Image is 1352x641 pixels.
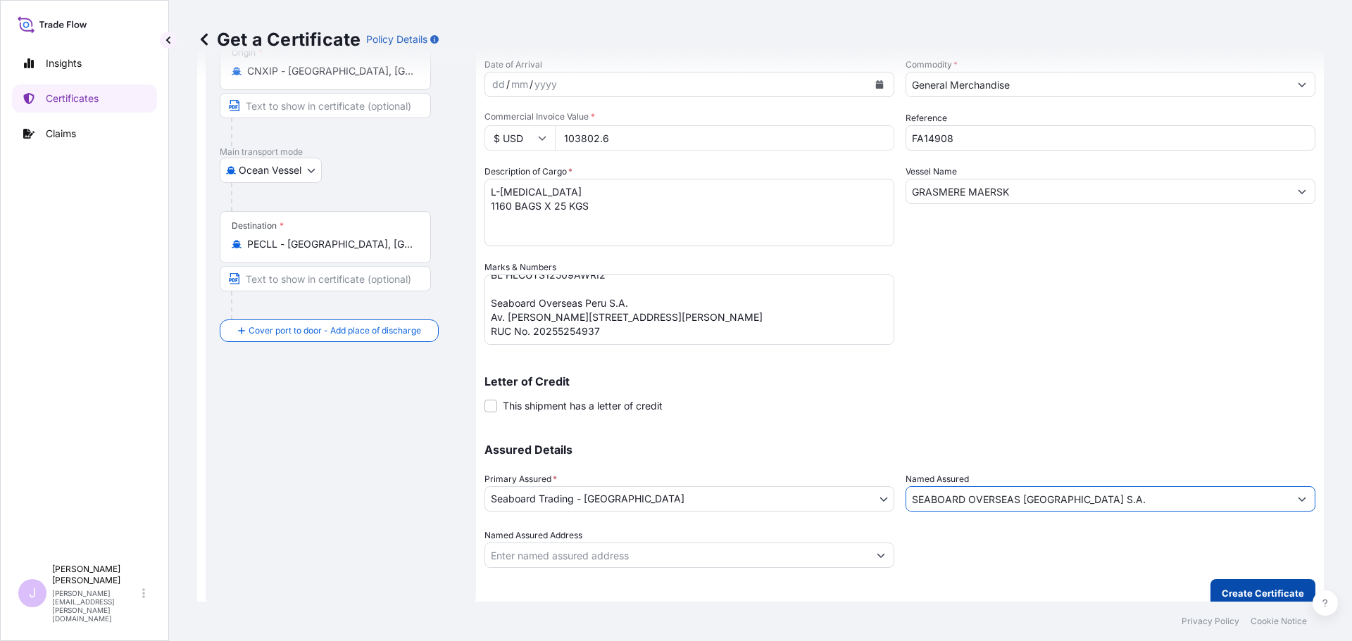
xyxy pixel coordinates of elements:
[906,179,1289,204] input: Type to search vessel name or IMO
[906,72,1289,97] input: Type to search commodity
[484,486,894,512] button: Seaboard Trading - [GEOGRAPHIC_DATA]
[1289,72,1315,97] button: Show suggestions
[555,125,894,151] input: Enter amount
[46,127,76,141] p: Claims
[247,237,413,251] input: Destination
[484,111,894,122] span: Commercial Invoice Value
[491,492,684,506] span: Seaboard Trading - [GEOGRAPHIC_DATA]
[249,324,421,338] span: Cover port to door - Add place of discharge
[46,91,99,106] p: Certificates
[12,120,157,148] a: Claims
[530,76,533,93] div: /
[29,586,36,600] span: J
[220,146,462,158] p: Main transport mode
[906,165,957,179] label: Vessel Name
[1210,579,1315,607] button: Create Certificate
[868,542,894,568] button: Show suggestions
[232,220,284,231] div: Destination
[503,399,663,413] span: This shipment has a letter of credit
[510,76,530,93] div: month,
[1251,616,1307,627] a: Cookie Notice
[52,564,139,586] p: [PERSON_NAME] [PERSON_NAME]
[506,76,510,93] div: /
[1289,486,1315,512] button: Show suggestions
[220,266,431,291] input: Text to appear on certificate
[906,486,1289,512] input: Assured Name
[197,28,361,51] p: Get a Certificate
[12,84,157,113] a: Certificates
[366,32,427,46] p: Policy Details
[220,158,322,183] button: Select transport
[491,76,506,93] div: day,
[1289,179,1315,204] button: Show suggestions
[52,589,139,623] p: [PERSON_NAME][EMAIL_ADDRESS][PERSON_NAME][DOMAIN_NAME]
[484,165,572,179] label: Description of Cargo
[484,376,1315,387] p: Letter of Credit
[484,260,556,274] label: Marks & Numbers
[484,444,1315,455] p: Assured Details
[12,49,157,77] a: Insights
[485,542,868,568] input: Named Assured Address
[220,319,439,342] button: Cover port to door - Add place of discharge
[906,125,1315,151] input: Enter booking reference
[239,163,301,177] span: Ocean Vessel
[868,73,891,96] button: Calendar
[484,472,557,486] span: Primary Assured
[906,472,969,486] label: Named Assured
[1222,586,1304,600] p: Create Certificate
[484,528,582,542] label: Named Assured Address
[1182,616,1239,627] a: Privacy Policy
[906,111,947,125] label: Reference
[533,76,558,93] div: year,
[220,93,431,118] input: Text to appear on certificate
[46,56,82,70] p: Insights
